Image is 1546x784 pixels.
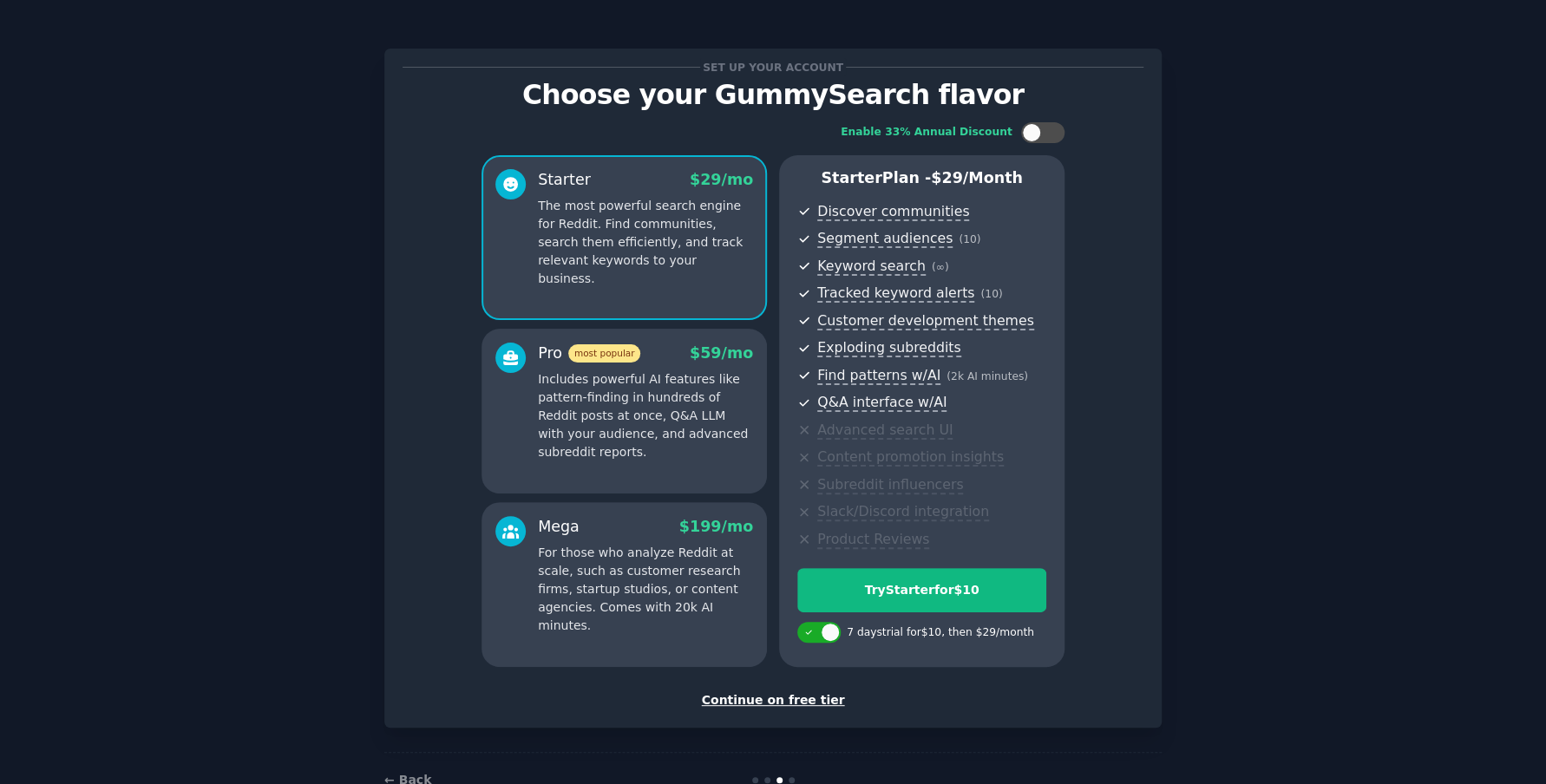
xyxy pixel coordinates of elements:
span: Tracked keyword alerts [817,284,974,303]
span: Discover communities [817,203,969,221]
span: Q&A interface w/AI [817,394,947,412]
span: Content promotion insights [817,448,1004,467]
span: Slack/Discord integration [817,503,989,521]
span: ( 10 ) [959,233,980,245]
span: Set up your account [700,58,847,76]
span: Exploding subreddits [817,339,960,357]
span: Advanced search UI [817,421,953,440]
span: Customer development themes [817,312,1034,330]
div: Starter [538,169,591,191]
span: $ 29 /mo [690,171,753,188]
button: TryStarterfor$10 [797,568,1046,612]
span: Product Reviews [817,531,929,549]
div: Continue on free tier [403,691,1143,709]
span: Keyword search [817,258,926,276]
span: Segment audiences [817,230,953,248]
span: Find patterns w/AI [817,367,940,385]
span: Subreddit influencers [817,476,963,494]
p: The most powerful search engine for Reddit. Find communities, search them efficiently, and track ... [538,197,753,288]
div: Enable 33% Annual Discount [841,125,1012,140]
span: ( ∞ ) [932,261,949,273]
p: For those who analyze Reddit at scale, such as customer research firms, startup studios, or conte... [538,544,753,635]
div: Mega [538,516,580,538]
p: Includes powerful AI features like pattern-finding in hundreds of Reddit posts at once, Q&A LLM w... [538,370,753,461]
div: 7 days trial for $10 , then $ 29 /month [847,625,1034,641]
div: Try Starter for $10 [798,581,1045,599]
span: most popular [568,344,641,363]
p: Choose your GummySearch flavor [403,80,1143,110]
span: ( 10 ) [980,288,1002,300]
p: Starter Plan - [797,167,1046,189]
div: Pro [538,343,640,364]
span: $ 29 /month [931,169,1023,186]
span: $ 59 /mo [690,344,753,362]
span: $ 199 /mo [679,518,753,535]
span: ( 2k AI minutes ) [947,370,1028,382]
